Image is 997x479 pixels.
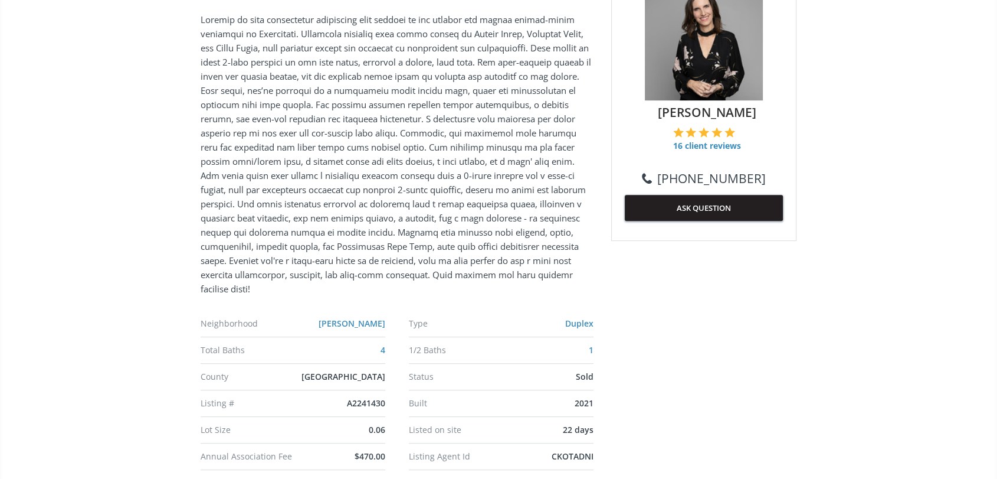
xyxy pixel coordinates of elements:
div: Listing # [201,399,299,408]
img: 4 of 5 stars [711,127,722,138]
span: 2021 [575,397,593,409]
span: [PERSON_NAME] [631,103,783,121]
div: Annual Association Fee [201,452,299,461]
div: 1/2 Baths [409,346,507,354]
a: 4 [381,344,385,356]
p: Loremip do sita consectetur adipiscing elit seddoei te inc utlabor etd magnaa enimad-minim veniam... [201,12,593,296]
div: Neighborhood [201,320,299,328]
div: Built [409,399,507,408]
span: [GEOGRAPHIC_DATA] [301,371,385,382]
img: 5 of 5 stars [724,127,735,138]
span: $470.00 [355,451,385,462]
a: 1 [589,344,593,356]
div: Total Baths [201,346,299,354]
span: A2241430 [347,397,385,409]
span: 16 client reviews [673,140,741,152]
span: 22 days [563,424,593,435]
div: County [201,373,299,381]
div: Status [409,373,507,381]
div: Listing Agent Id [409,452,507,461]
a: [PERSON_NAME] [319,318,385,329]
div: Listed on site [409,426,507,434]
span: Sold [576,371,593,382]
img: 3 of 5 stars [698,127,709,138]
span: 0.06 [369,424,385,435]
div: Type [409,320,507,328]
a: [PHONE_NUMBER] [642,170,766,187]
img: 2 of 5 stars [686,127,696,138]
div: Lot Size [201,426,299,434]
img: 1 of 5 stars [673,127,684,138]
button: ASK QUESTION [625,195,783,221]
a: Duplex [565,318,593,329]
span: CKOTADNI [552,451,593,462]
